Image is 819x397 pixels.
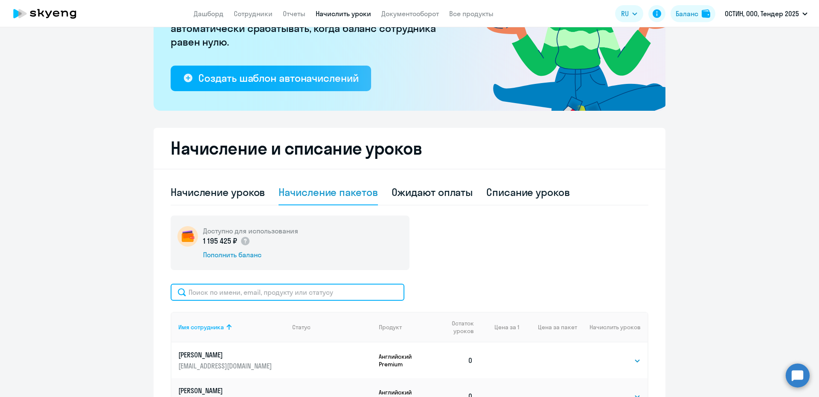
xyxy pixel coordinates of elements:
[203,226,298,236] h5: Доступно для использования
[203,250,298,259] div: Пополнить баланс
[725,9,799,19] p: ОСТИН, ООО, Тендер 2025
[178,323,224,331] div: Имя сотрудника
[171,66,371,91] button: Создать шаблон автоначислений
[577,312,648,342] th: Начислить уроков
[671,5,715,22] button: Балансbalance
[178,323,285,331] div: Имя сотрудника
[381,9,439,18] a: Документооборот
[283,9,305,18] a: Отчеты
[279,185,378,199] div: Начисление пакетов
[178,386,274,395] p: [PERSON_NAME]
[203,236,250,247] p: 1 195 425 ₽
[194,9,224,18] a: Дашборд
[621,9,629,19] span: RU
[198,71,358,85] div: Создать шаблон автоначислений
[379,323,436,331] div: Продукт
[178,350,285,371] a: [PERSON_NAME][EMAIL_ADDRESS][DOMAIN_NAME]
[292,323,372,331] div: Статус
[316,9,371,18] a: Начислить уроки
[702,9,710,18] img: balance
[379,353,436,368] p: Английский Premium
[379,323,402,331] div: Продукт
[171,185,265,199] div: Начисление уроков
[720,3,812,24] button: ОСТИН, ООО, Тендер 2025
[443,319,473,335] span: Остаток уроков
[676,9,698,19] div: Баланс
[449,9,494,18] a: Все продукты
[177,226,198,247] img: wallet-circle.png
[615,5,643,22] button: RU
[443,319,480,335] div: Остаток уроков
[178,350,274,360] p: [PERSON_NAME]
[234,9,273,18] a: Сотрудники
[436,342,480,378] td: 0
[171,138,648,158] h2: Начисление и списание уроков
[178,361,274,371] p: [EMAIL_ADDRESS][DOMAIN_NAME]
[486,185,570,199] div: Списание уроков
[292,323,311,331] div: Статус
[519,312,577,342] th: Цена за пакет
[171,284,404,301] input: Поиск по имени, email, продукту или статусу
[392,185,473,199] div: Ожидают оплаты
[480,312,519,342] th: Цена за 1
